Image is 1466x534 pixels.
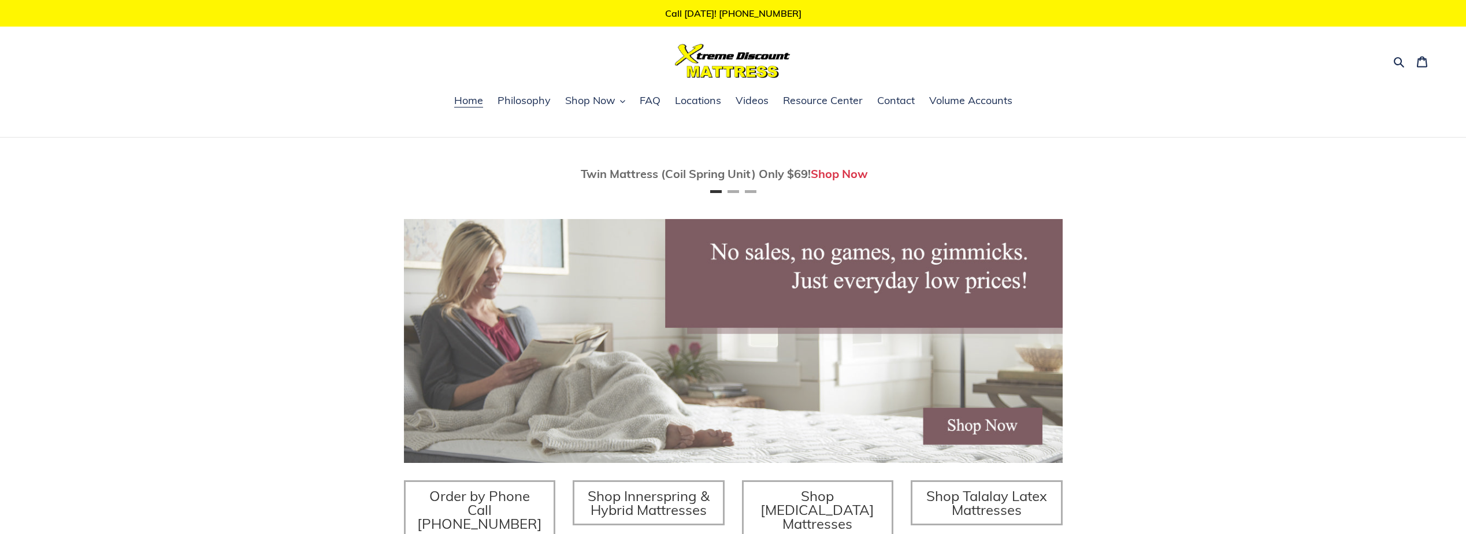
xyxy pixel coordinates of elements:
a: Shop Now [811,166,868,181]
a: Shop Innerspring & Hybrid Mattresses [573,480,725,525]
a: Volume Accounts [923,92,1018,110]
span: Videos [736,94,769,107]
button: Shop Now [559,92,631,110]
a: Locations [669,92,727,110]
a: Contact [871,92,921,110]
a: Home [448,92,489,110]
span: Twin Mattress (Coil Spring Unit) Only $69! [581,166,811,181]
a: Philosophy [492,92,556,110]
a: Resource Center [777,92,869,110]
span: Contact [877,94,915,107]
img: Xtreme Discount Mattress [675,44,790,78]
span: Shop Talalay Latex Mattresses [926,487,1047,518]
a: FAQ [634,92,666,110]
span: Philosophy [498,94,551,107]
span: Shop Now [565,94,615,107]
span: Locations [675,94,721,107]
a: Shop Talalay Latex Mattresses [911,480,1063,525]
button: Page 2 [728,190,739,193]
img: herobannermay2022-1652879215306_1200x.jpg [404,219,1063,463]
span: Volume Accounts [929,94,1012,107]
span: Shop Innerspring & Hybrid Mattresses [588,487,710,518]
span: Shop [MEDICAL_DATA] Mattresses [760,487,874,532]
span: Resource Center [783,94,863,107]
button: Page 1 [710,190,722,193]
span: Order by Phone Call [PHONE_NUMBER] [417,487,542,532]
span: Home [454,94,483,107]
button: Page 3 [745,190,756,193]
a: Videos [730,92,774,110]
span: FAQ [640,94,660,107]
